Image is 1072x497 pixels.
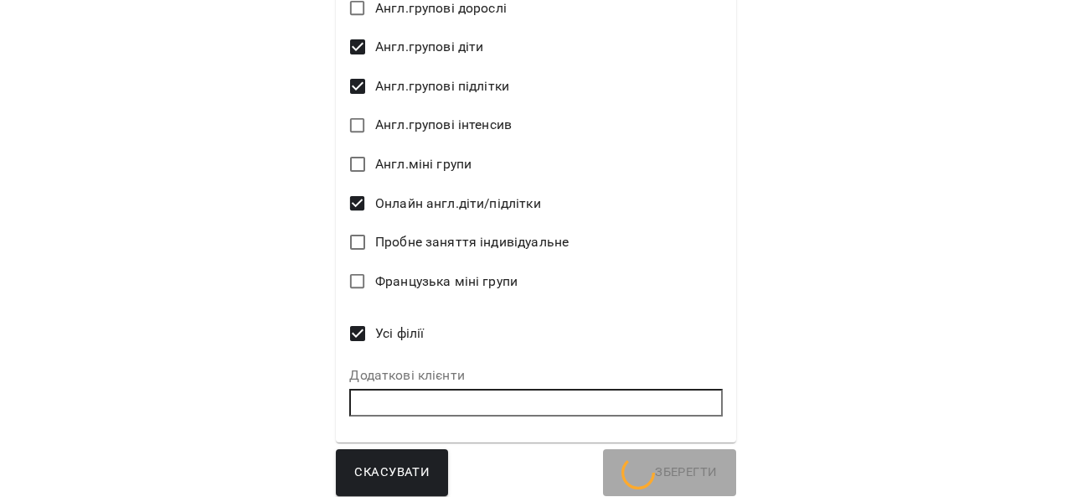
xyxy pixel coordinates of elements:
[336,449,448,496] button: Скасувати
[375,324,424,344] span: Усі філії
[375,115,512,135] span: Англ.групові інтенсив
[349,369,722,382] label: Додаткові клієнти
[375,194,541,214] span: Онлайн англ.діти/підлітки
[375,232,569,252] span: Пробне заняття індивідуальне
[375,37,484,57] span: Англ.групові діти
[375,76,509,96] span: Англ.групові підлітки
[354,462,430,484] span: Скасувати
[375,154,472,174] span: Англ.міні групи
[375,272,518,292] span: Французька міні групи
